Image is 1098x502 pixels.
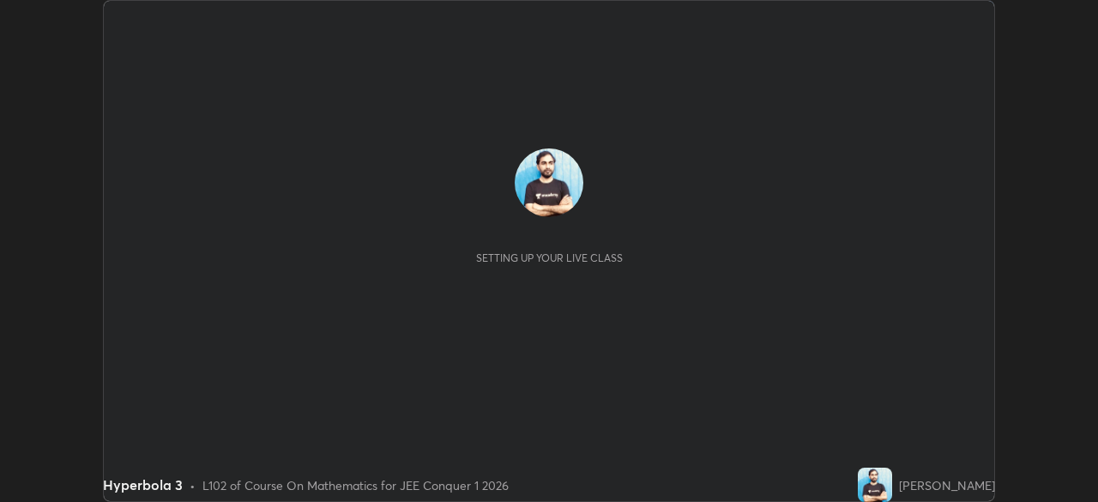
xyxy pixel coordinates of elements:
img: 41f1aa9c7ca44fd2ad61e2e528ab5424.jpg [858,468,892,502]
div: L102 of Course On Mathematics for JEE Conquer 1 2026 [202,476,509,494]
div: • [190,476,196,494]
div: Setting up your live class [476,251,623,264]
img: 41f1aa9c7ca44fd2ad61e2e528ab5424.jpg [515,148,583,217]
div: Hyperbola 3 [103,475,183,495]
div: [PERSON_NAME] [899,476,995,494]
